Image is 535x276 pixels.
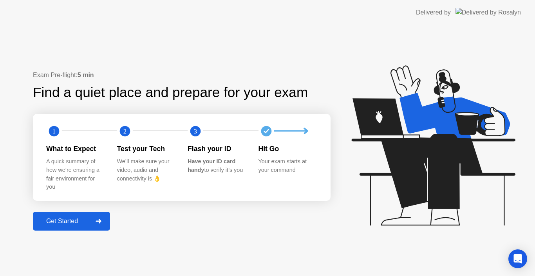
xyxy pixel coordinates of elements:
text: 3 [194,128,197,135]
img: Delivered by Rosalyn [455,8,521,17]
div: Get Started [35,218,89,225]
button: Get Started [33,212,110,231]
div: Your exam starts at your command [258,157,317,174]
div: Hit Go [258,144,317,154]
div: Exam Pre-flight: [33,70,331,80]
div: Find a quiet place and prepare for your exam [33,82,309,103]
div: Test your Tech [117,144,175,154]
div: We’ll make sure your video, audio and connectivity is 👌 [117,157,175,183]
div: A quick summary of how we’re ensuring a fair environment for you [46,157,105,191]
b: Have your ID card handy [188,158,235,173]
div: Open Intercom Messenger [508,249,527,268]
div: Delivered by [416,8,451,17]
text: 2 [123,128,126,135]
b: 5 min [78,72,94,78]
div: Flash your ID [188,144,246,154]
text: 1 [52,128,56,135]
div: What to Expect [46,144,105,154]
div: to verify it’s you [188,157,246,174]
